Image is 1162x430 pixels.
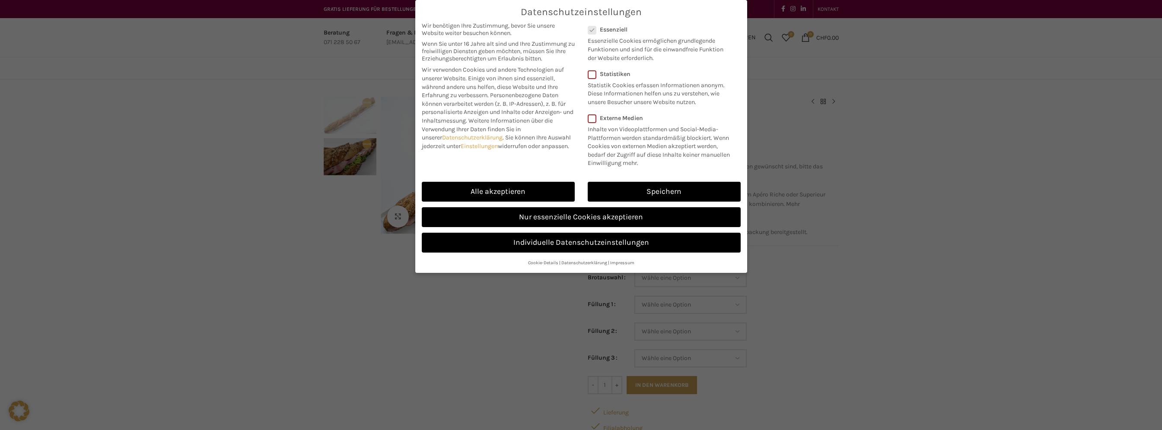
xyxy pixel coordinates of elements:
[422,117,553,141] span: Weitere Informationen über die Verwendung Ihrer Daten finden Sie in unserer .
[422,92,573,124] span: Personenbezogene Daten können verarbeitet werden (z. B. IP-Adressen), z. B. für personalisierte A...
[521,6,642,18] span: Datenschutzeinstellungen
[461,142,498,150] a: Einstellungen
[561,260,607,266] a: Datenschutzerklärung
[422,40,575,62] span: Wenn Sie unter 16 Jahre alt sind und Ihre Zustimmung zu freiwilligen Diensten geben möchten, müss...
[588,122,735,168] p: Inhalte von Videoplattformen und Social-Media-Plattformen werden standardmäßig blockiert. Wenn Co...
[588,70,729,78] label: Statistiken
[442,134,503,141] a: Datenschutzerklärung
[422,134,571,150] span: Sie können Ihre Auswahl jederzeit unter widerrufen oder anpassen.
[422,207,741,227] a: Nur essenzielle Cookies akzeptieren
[588,26,729,33] label: Essenziell
[528,260,558,266] a: Cookie-Details
[422,66,564,99] span: Wir verwenden Cookies und andere Technologien auf unserer Website. Einige von ihnen sind essenzie...
[422,22,575,37] span: Wir benötigen Ihre Zustimmung, bevor Sie unsere Website weiter besuchen können.
[588,78,729,107] p: Statistik Cookies erfassen Informationen anonym. Diese Informationen helfen uns zu verstehen, wie...
[422,233,741,253] a: Individuelle Datenschutzeinstellungen
[588,33,729,62] p: Essenzielle Cookies ermöglichen grundlegende Funktionen und sind für die einwandfreie Funktion de...
[422,182,575,202] a: Alle akzeptieren
[610,260,634,266] a: Impressum
[588,114,735,122] label: Externe Medien
[588,182,741,202] a: Speichern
